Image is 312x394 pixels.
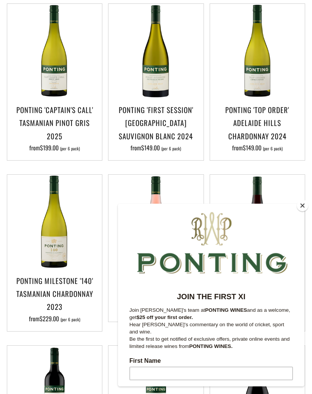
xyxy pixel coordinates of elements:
a: Ponting Milestone '140' Tasmanian Chardonnay 2023 from$229.00 (per 6 pack) [7,274,102,322]
a: Ponting 'Rianna' Rosé 2024 from$149.00 (per 6 pack) [108,274,203,312]
label: First Name [11,154,175,163]
span: $199.00 [40,143,59,152]
a: Ponting 'Captain's Call' Tasmanian Pinot Gris 2025 from$199.00 (per 6 pack) [7,103,102,151]
input: Subscribe [11,250,175,263]
p: Be the first to get notified of exclusive offers, private online events and limited release wines... [11,132,175,146]
span: We will send you a confirmation email to subscribe. I agree to sign up to the Ponting Wines newsl... [11,273,170,306]
span: $229.00 [40,314,59,323]
span: $149.00 [243,143,261,152]
label: Email [11,218,175,227]
p: Join [PERSON_NAME]'s team at and as a welcome, get [11,103,175,117]
span: (per 6 pack) [60,317,80,322]
label: Last Name [11,186,175,195]
span: (per 6 pack) [161,147,181,151]
strong: PONTING WINES [87,104,129,109]
strong: PONTING WINES. [71,140,115,145]
h3: Ponting 'Top Order' Adelaide Hills Chardonnay 2024 [214,103,301,142]
strong: $25 off your first order. [19,111,75,116]
span: $149.00 [141,143,160,152]
span: from [29,314,80,323]
strong: JOIN THE FIRST XI [59,89,127,97]
h3: Ponting 'First Session' [GEOGRAPHIC_DATA] Sauvignon Blanc 2024 [112,103,199,142]
span: from [29,143,80,152]
a: Ponting 'Top Order' Adelaide Hills Chardonnay 2024 from$149.00 (per 6 pack) [210,103,305,151]
span: from [131,143,181,152]
span: (per 6 pack) [60,147,80,151]
h3: Ponting 'Rianna' Rosé 2024 [112,274,199,300]
span: (per 6 pack) [263,147,283,151]
span: from [232,143,283,152]
a: Ponting 'First Session' [GEOGRAPHIC_DATA] Sauvignon Blanc 2024 from$149.00 (per 6 pack) [108,103,203,151]
h3: Ponting 'Captain's Call' Tasmanian Pinot Gris 2025 [11,103,98,142]
h3: Ponting Milestone '140' Tasmanian Chardonnay 2023 [11,274,98,313]
p: Hear [PERSON_NAME]'s commentary on the world of cricket, sport and wine. [11,117,175,132]
button: Close [297,200,308,211]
